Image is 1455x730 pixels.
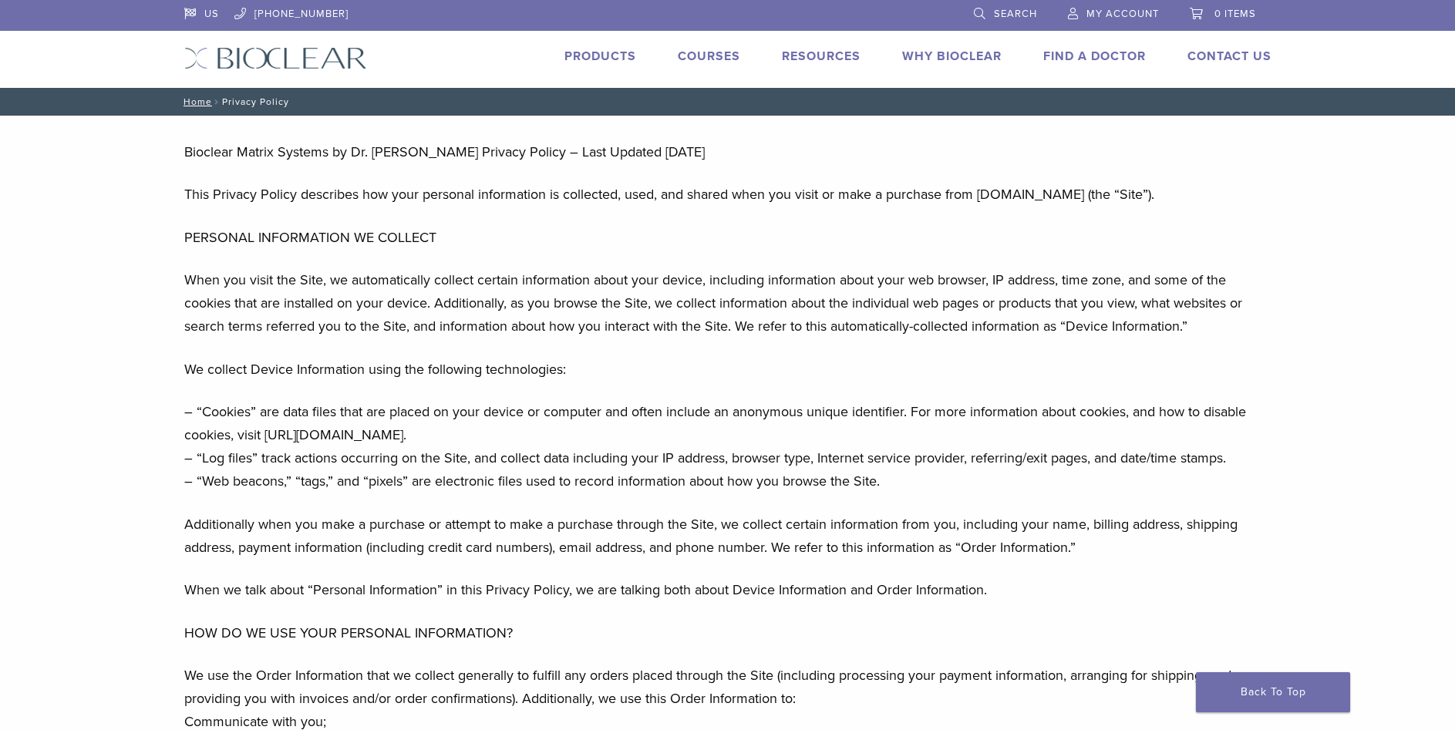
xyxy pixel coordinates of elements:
p: Additionally when you make a purchase or attempt to make a purchase through the Site, we collect ... [184,513,1271,559]
a: Contact Us [1187,49,1271,64]
a: Courses [678,49,740,64]
p: Bioclear Matrix Systems by Dr. [PERSON_NAME] Privacy Policy – Last Updated [DATE] [184,140,1271,163]
span: / [212,98,222,106]
a: Why Bioclear [902,49,1002,64]
p: PERSONAL INFORMATION WE COLLECT [184,226,1271,249]
p: This Privacy Policy describes how your personal information is collected, used, and shared when y... [184,183,1271,206]
nav: Privacy Policy [173,88,1283,116]
p: HOW DO WE USE YOUR PERSONAL INFORMATION? [184,621,1271,644]
p: – “Cookies” are data files that are placed on your device or computer and often include an anonym... [184,400,1271,493]
a: Back To Top [1196,672,1350,712]
a: Resources [782,49,861,64]
span: Search [994,8,1037,20]
p: When we talk about “Personal Information” in this Privacy Policy, we are talking both about Devic... [184,578,1271,601]
p: When you visit the Site, we automatically collect certain information about your device, includin... [184,268,1271,338]
a: Find A Doctor [1043,49,1146,64]
img: Bioclear [184,47,367,69]
a: Home [179,96,212,107]
p: We collect Device Information using the following technologies: [184,358,1271,381]
a: Products [564,49,636,64]
span: 0 items [1214,8,1256,20]
span: My Account [1086,8,1159,20]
